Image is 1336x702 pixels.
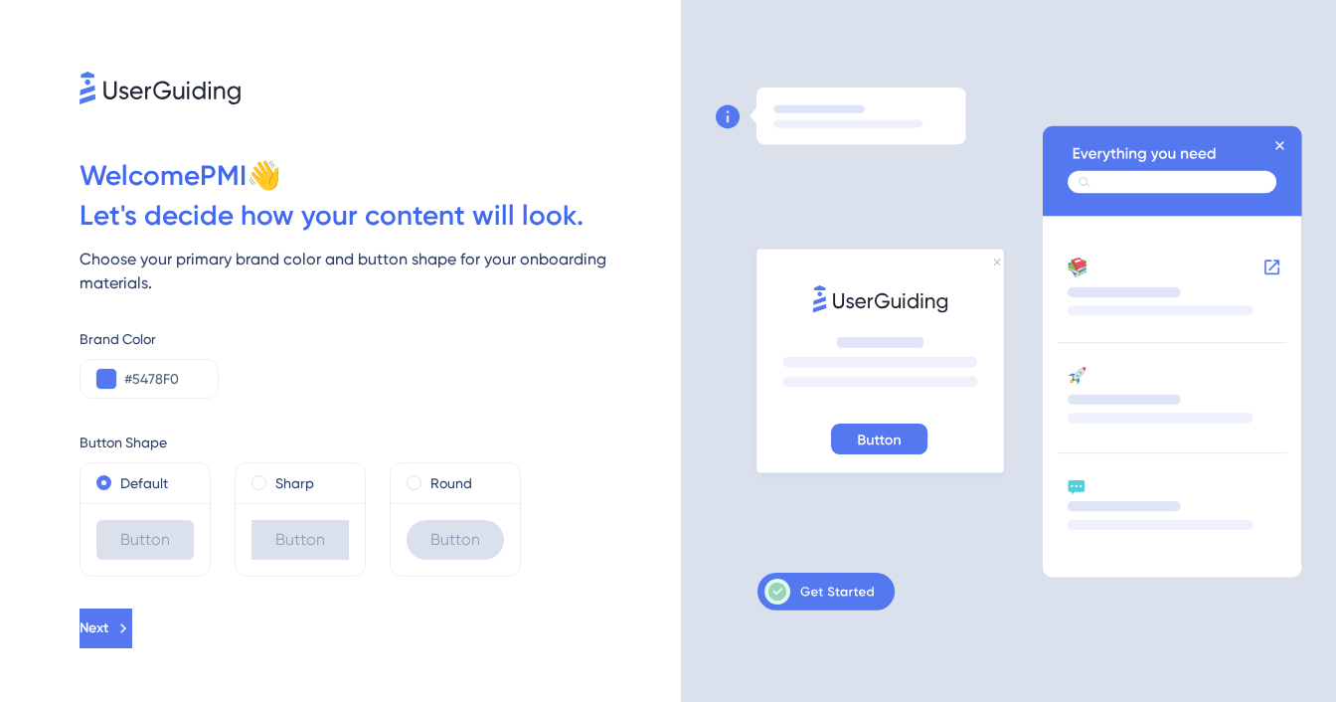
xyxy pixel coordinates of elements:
[407,520,504,560] div: Button
[96,520,194,560] div: Button
[80,156,681,196] div: Welcome PMI 👋
[251,520,349,560] div: Button
[80,616,108,640] span: Next
[275,471,314,495] label: Sharp
[120,471,168,495] label: Default
[80,248,681,295] div: Choose your primary brand color and button shape for your onboarding materials.
[80,431,681,454] div: Button Shape
[430,471,472,495] label: Round
[80,327,681,351] div: Brand Color
[80,609,132,648] button: Next
[80,196,681,236] div: Let ' s decide how your content will look.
